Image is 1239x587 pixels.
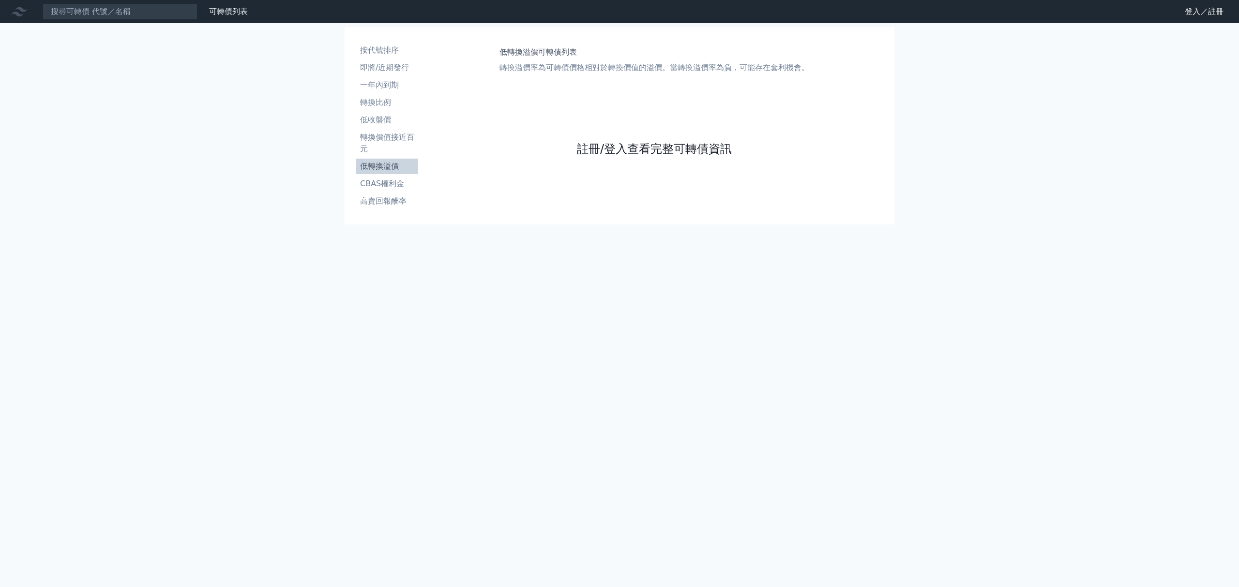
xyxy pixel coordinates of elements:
a: 可轉債列表 [209,7,248,16]
a: 一年內到期 [356,77,418,93]
li: 轉換比例 [356,97,418,108]
li: 按代號排序 [356,44,418,56]
li: CBAS權利金 [356,178,418,190]
a: 高賣回報酬率 [356,193,418,209]
input: 搜尋可轉債 代號／名稱 [43,3,197,20]
a: 註冊/登入查看完整可轉債資訊 [577,141,732,157]
a: 低轉換溢價 [356,159,418,174]
a: 登入／註冊 [1177,4,1231,19]
li: 低收盤價 [356,114,418,126]
li: 低轉換溢價 [356,161,418,172]
li: 即將/近期發行 [356,62,418,73]
li: 高賣回報酬率 [356,195,418,207]
a: 即將/近期發行 [356,60,418,75]
a: 低收盤價 [356,112,418,128]
li: 一年內到期 [356,79,418,91]
a: CBAS權利金 [356,176,418,191]
a: 轉換比例 [356,95,418,110]
a: 按代號排序 [356,43,418,58]
p: 轉換溢價率為可轉債價格相對於轉換價值的溢價。當轉換溢價率為負，可能存在套利機會。 [499,62,809,73]
li: 轉換價值接近百元 [356,132,418,155]
a: 轉換價值接近百元 [356,130,418,157]
h1: 低轉換溢價可轉債列表 [499,46,809,58]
